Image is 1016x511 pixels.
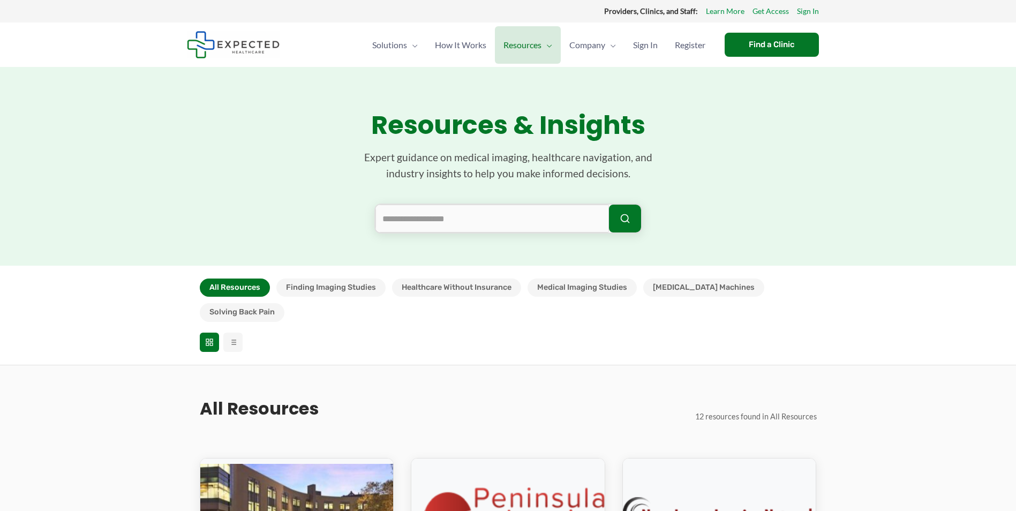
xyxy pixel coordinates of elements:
[528,279,637,297] button: Medical Imaging Studies
[725,33,819,57] a: Find a Clinic
[604,6,698,16] strong: Providers, Clinics, and Staff:
[541,26,552,64] span: Menu Toggle
[666,26,714,64] a: Register
[426,26,495,64] a: How It Works
[435,26,486,64] span: How It Works
[348,149,669,182] p: Expert guidance on medical imaging, healthcare navigation, and industry insights to help you make...
[372,26,407,64] span: Solutions
[675,26,705,64] span: Register
[624,26,666,64] a: Sign In
[392,279,521,297] button: Healthcare Without Insurance
[200,397,319,420] h2: All Resources
[569,26,605,64] span: Company
[495,26,561,64] a: ResourcesMenu Toggle
[633,26,658,64] span: Sign In
[200,279,270,297] button: All Resources
[276,279,386,297] button: Finding Imaging Studies
[706,4,744,18] a: Learn More
[407,26,418,64] span: Menu Toggle
[797,4,819,18] a: Sign In
[200,110,817,141] h1: Resources & Insights
[643,279,764,297] button: [MEDICAL_DATA] Machines
[695,412,817,421] span: 12 resources found in All Resources
[364,26,426,64] a: SolutionsMenu Toggle
[605,26,616,64] span: Menu Toggle
[561,26,624,64] a: CompanyMenu Toggle
[187,31,280,58] img: Expected Healthcare Logo - side, dark font, small
[503,26,541,64] span: Resources
[200,303,284,321] button: Solving Back Pain
[752,4,789,18] a: Get Access
[364,26,714,64] nav: Primary Site Navigation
